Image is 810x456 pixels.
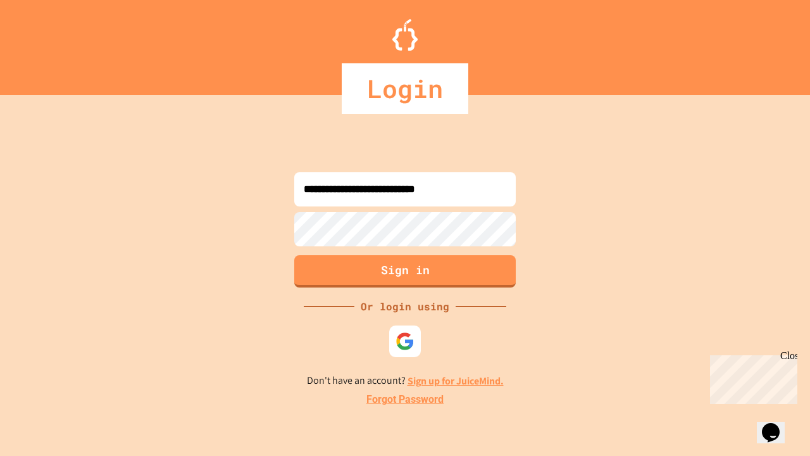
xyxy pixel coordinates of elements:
[705,350,797,404] iframe: chat widget
[408,374,504,388] a: Sign up for JuiceMind.
[392,19,418,51] img: Logo.svg
[757,405,797,443] iframe: chat widget
[307,373,504,389] p: Don't have an account?
[294,255,516,288] button: Sign in
[5,5,87,80] div: Chat with us now!Close
[366,392,444,407] a: Forgot Password
[354,299,456,314] div: Or login using
[342,63,468,114] div: Login
[396,332,414,351] img: google-icon.svg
